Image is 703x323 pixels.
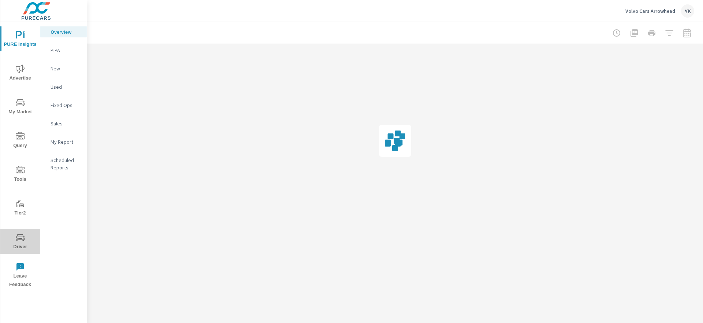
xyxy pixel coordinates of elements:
div: New [40,63,87,74]
div: Sales [40,118,87,129]
div: YK [681,4,694,18]
span: Tools [3,166,38,184]
div: nav menu [0,22,40,292]
p: Used [51,83,81,91]
div: My Report [40,136,87,147]
p: Sales [51,120,81,127]
p: Volvo Cars Arrowhead [625,8,675,14]
span: Tier2 [3,199,38,217]
p: Scheduled Reports [51,157,81,171]
p: New [51,65,81,72]
p: Fixed Ops [51,102,81,109]
span: Advertise [3,65,38,82]
span: My Market [3,98,38,116]
span: Leave Feedback [3,263,38,289]
p: PIPA [51,47,81,54]
div: Scheduled Reports [40,155,87,173]
span: PURE Insights [3,31,38,49]
div: Fixed Ops [40,100,87,111]
p: Overview [51,28,81,36]
div: PIPA [40,45,87,56]
div: Used [40,81,87,92]
span: Query [3,132,38,150]
p: My Report [51,138,81,146]
span: Driver [3,233,38,251]
div: Overview [40,26,87,37]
